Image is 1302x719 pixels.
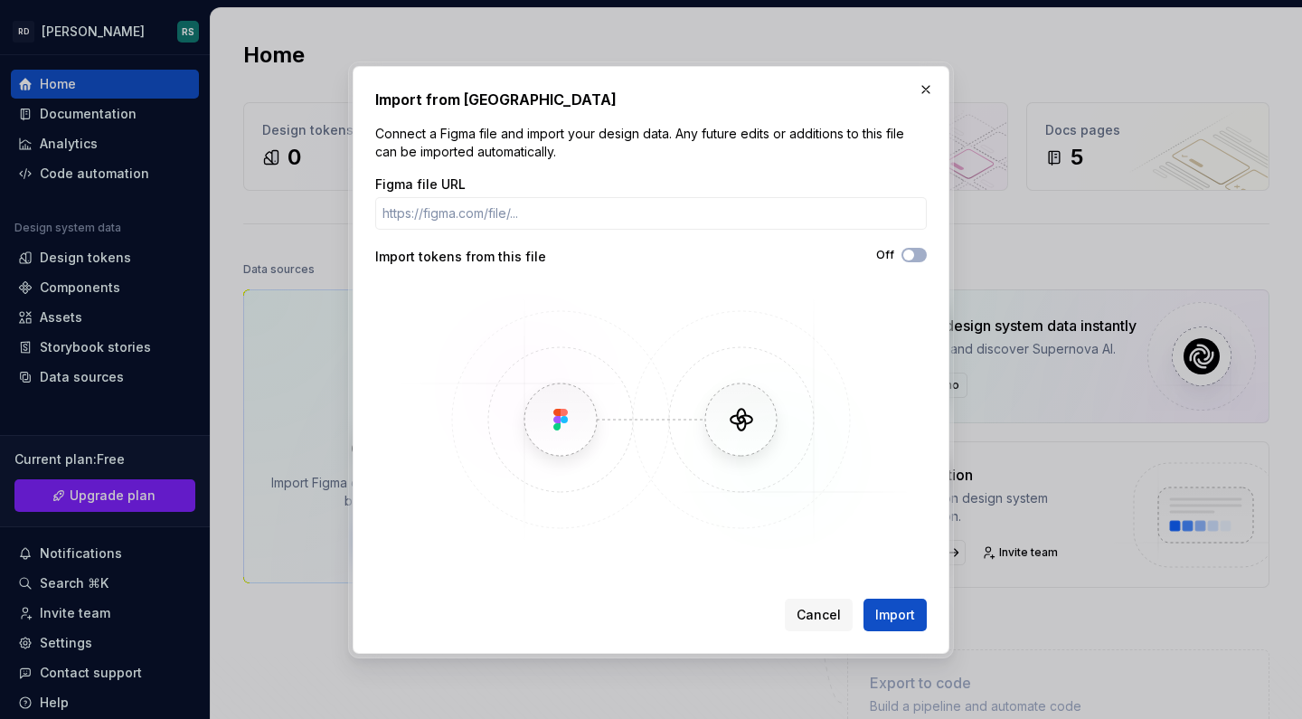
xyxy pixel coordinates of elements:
[375,175,466,194] label: Figma file URL
[863,599,927,631] button: Import
[375,125,927,161] p: Connect a Figma file and import your design data. Any future edits or additions to this file can ...
[876,248,894,262] label: Off
[375,248,651,266] div: Import tokens from this file
[375,197,927,230] input: https://figma.com/file/...
[375,89,927,110] h2: Import from [GEOGRAPHIC_DATA]
[785,599,853,631] button: Cancel
[797,606,841,624] span: Cancel
[875,606,915,624] span: Import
